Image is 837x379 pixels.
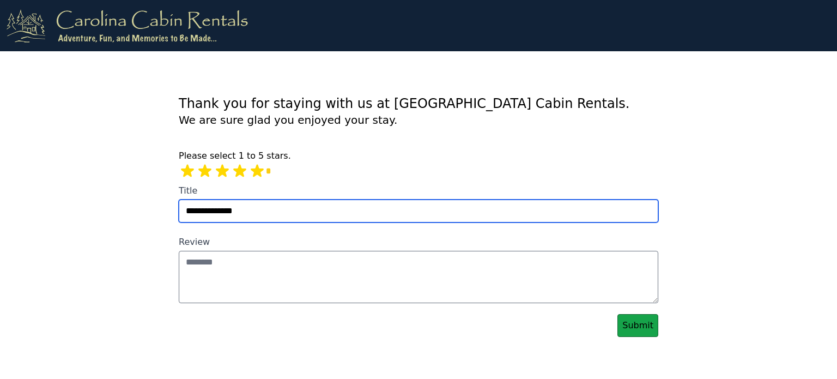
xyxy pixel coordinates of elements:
p: We are sure glad you enjoyed your stay. [179,112,658,136]
h1: Thank you for staying with us at [GEOGRAPHIC_DATA] Cabin Rentals. [179,95,658,112]
a: Submit [617,314,658,337]
span: Title [179,185,197,196]
p: Please select 1 to 5 stars. [179,149,658,163]
span: Review [179,237,210,247]
img: logo.png [7,9,248,43]
input: Title [179,200,658,222]
textarea: Review [179,251,658,303]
